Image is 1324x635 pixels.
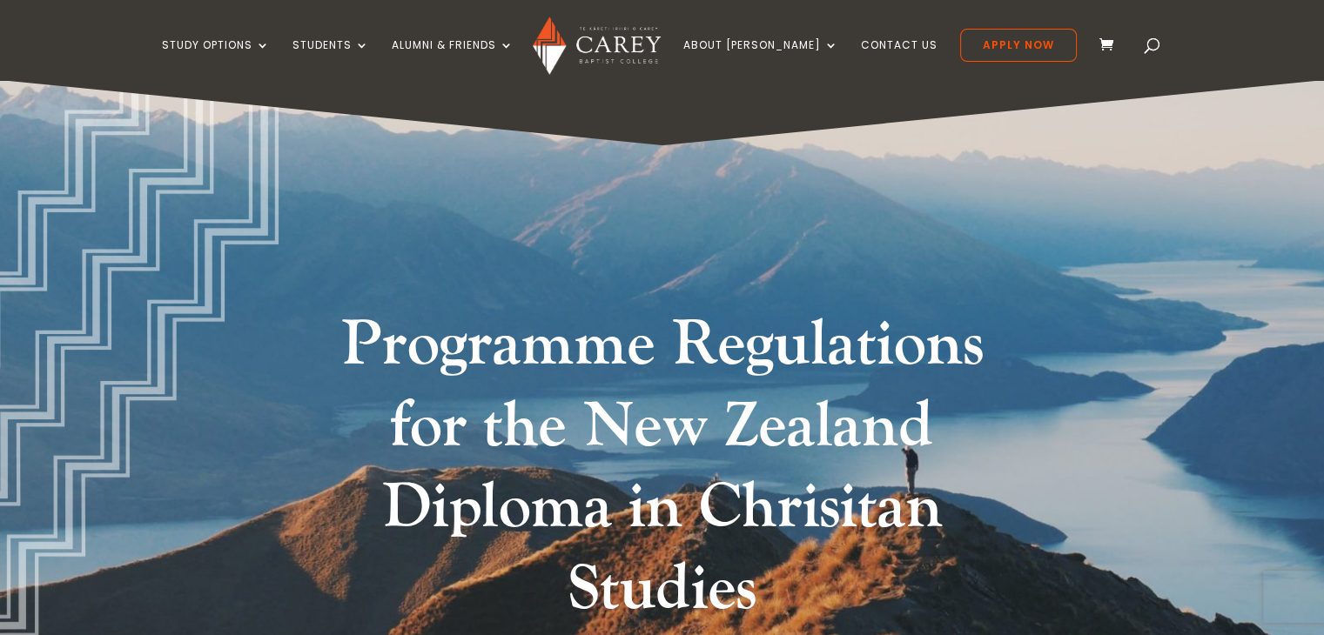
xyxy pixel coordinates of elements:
[292,39,369,80] a: Students
[392,39,514,80] a: Alumni & Friends
[861,39,938,80] a: Contact Us
[533,17,661,75] img: Carey Baptist College
[162,39,270,80] a: Study Options
[960,29,1077,62] a: Apply Now
[683,39,838,80] a: About [PERSON_NAME]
